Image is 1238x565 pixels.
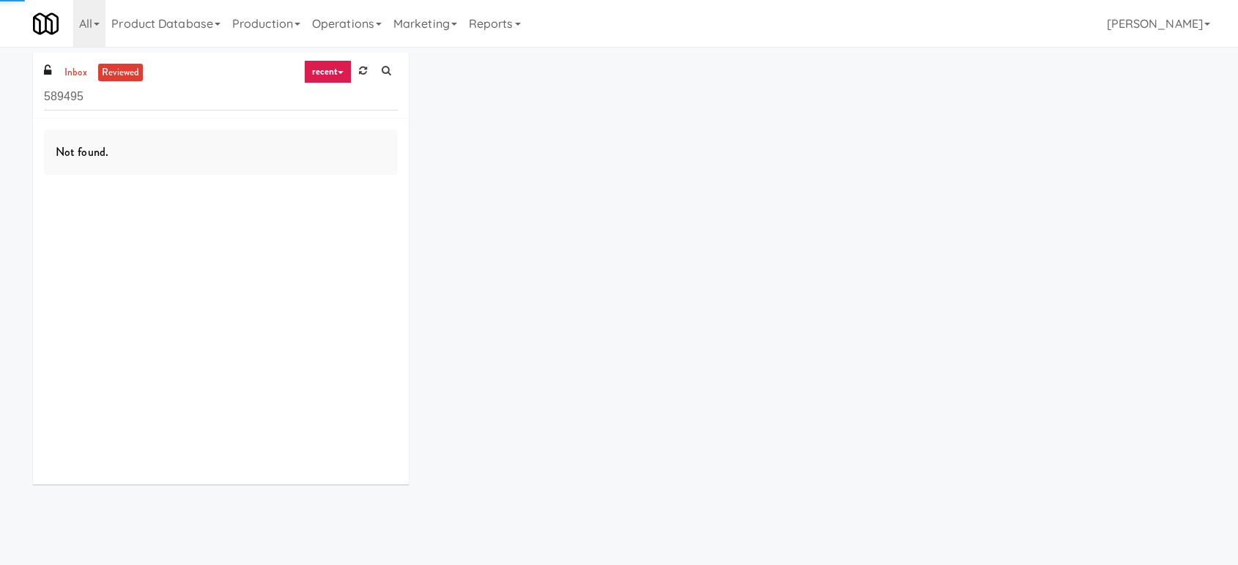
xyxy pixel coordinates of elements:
a: reviewed [98,64,144,82]
img: Micromart [33,11,59,37]
a: inbox [61,64,91,82]
span: Not found. [56,143,108,160]
a: recent [304,60,352,83]
input: Search vision orders [44,83,398,111]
